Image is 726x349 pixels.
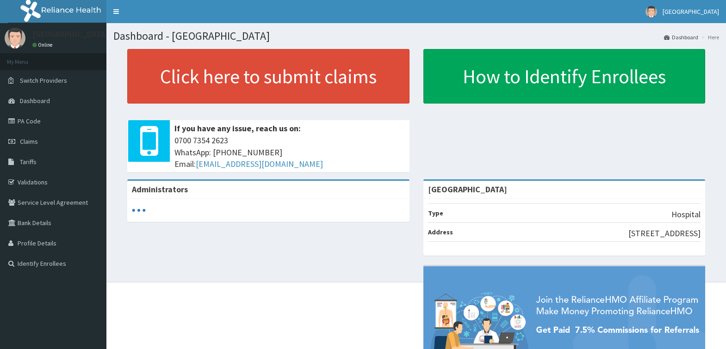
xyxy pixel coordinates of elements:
b: If you have any issue, reach us on: [174,123,301,134]
span: 0700 7354 2623 WhatsApp: [PHONE_NUMBER] Email: [174,135,405,170]
p: Hospital [671,208,701,220]
span: Dashboard [20,97,50,105]
a: Dashboard [664,33,698,41]
h1: Dashboard - [GEOGRAPHIC_DATA] [113,30,719,42]
a: Click here to submit claims [127,49,410,104]
span: Switch Providers [20,76,67,85]
p: [STREET_ADDRESS] [628,227,701,239]
a: [EMAIL_ADDRESS][DOMAIN_NAME] [196,159,323,169]
strong: [GEOGRAPHIC_DATA] [428,184,507,195]
a: How to Identify Enrollees [423,49,706,104]
span: [GEOGRAPHIC_DATA] [663,7,719,16]
img: User Image [645,6,657,18]
a: Online [32,42,55,48]
span: Tariffs [20,158,37,166]
b: Administrators [132,184,188,195]
span: Claims [20,137,38,146]
b: Address [428,228,453,236]
p: [GEOGRAPHIC_DATA] [32,30,109,38]
b: Type [428,209,443,217]
svg: audio-loading [132,203,146,217]
li: Here [699,33,719,41]
img: User Image [5,28,25,49]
